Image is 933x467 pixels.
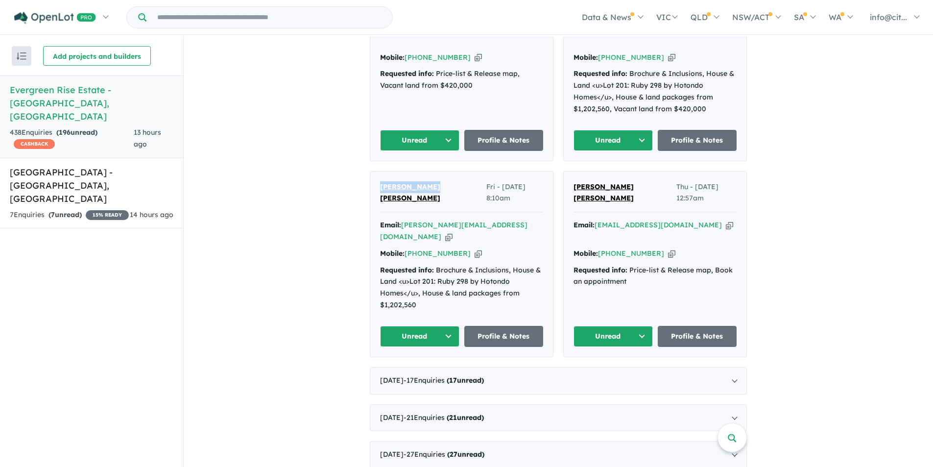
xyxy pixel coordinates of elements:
[574,68,737,115] div: Brochure & Inclusions, House & Land <u>Lot 201: Ruby 298 by Hotondo Homes</u>, House & land packa...
[51,210,55,219] span: 7
[43,46,151,66] button: Add projects and builders
[598,249,664,258] a: [PHONE_NUMBER]
[405,249,471,258] a: [PHONE_NUMBER]
[464,326,544,347] a: Profile & Notes
[676,181,737,205] span: Thu - [DATE] 12:57am
[380,182,440,203] span: [PERSON_NAME] [PERSON_NAME]
[404,450,484,459] span: - 27 Enquir ies
[380,265,543,311] div: Brochure & Inclusions, House & Land <u>Lot 201: Ruby 298 by Hotondo Homes</u>, House & land packa...
[464,130,544,151] a: Profile & Notes
[449,376,457,385] span: 17
[668,52,675,63] button: Copy
[10,127,134,150] div: 438 Enquir ies
[668,248,675,259] button: Copy
[134,128,161,148] span: 13 hours ago
[380,326,459,347] button: Unread
[380,181,486,205] a: [PERSON_NAME] [PERSON_NAME]
[130,210,173,219] span: 14 hours ago
[17,52,26,60] img: sort.svg
[574,249,598,258] strong: Mobile:
[449,413,457,422] span: 21
[475,248,482,259] button: Copy
[370,367,747,394] div: [DATE]
[380,68,543,92] div: Price-list & Release map, Vacant land from $420,000
[450,450,457,459] span: 27
[380,266,434,274] strong: Requested info:
[475,52,482,63] button: Copy
[405,53,471,62] a: [PHONE_NUMBER]
[870,12,907,22] span: info@cit...
[380,249,405,258] strong: Mobile:
[658,130,737,151] a: Profile & Notes
[447,376,484,385] strong: ( unread)
[86,210,129,220] span: 15 % READY
[574,326,653,347] button: Unread
[56,128,97,137] strong: ( unread)
[404,376,484,385] span: - 17 Enquir ies
[404,413,484,422] span: - 21 Enquir ies
[148,7,390,28] input: Try estate name, suburb, builder or developer
[574,69,627,78] strong: Requested info:
[658,326,737,347] a: Profile & Notes
[380,130,459,151] button: Unread
[10,166,173,205] h5: [GEOGRAPHIC_DATA] - [GEOGRAPHIC_DATA] , [GEOGRAPHIC_DATA]
[595,221,722,229] a: [EMAIL_ADDRESS][DOMAIN_NAME]
[10,83,173,123] h5: Evergreen Rise Estate - [GEOGRAPHIC_DATA] , [GEOGRAPHIC_DATA]
[574,221,595,229] strong: Email:
[380,69,434,78] strong: Requested info:
[380,53,405,62] strong: Mobile:
[59,128,71,137] span: 196
[14,12,96,24] img: Openlot PRO Logo White
[380,221,527,241] a: [PERSON_NAME][EMAIL_ADDRESS][DOMAIN_NAME]
[380,221,401,229] strong: Email:
[574,181,676,205] a: [PERSON_NAME] [PERSON_NAME]
[574,53,598,62] strong: Mobile:
[574,265,737,288] div: Price-list & Release map, Book an appointment
[370,404,747,432] div: [DATE]
[726,220,733,230] button: Copy
[486,181,543,205] span: Fri - [DATE] 8:10am
[574,182,634,203] span: [PERSON_NAME] [PERSON_NAME]
[14,139,55,149] span: CASHBACK
[574,130,653,151] button: Unread
[10,209,129,221] div: 7 Enquir ies
[447,450,484,459] strong: ( unread)
[445,232,453,242] button: Copy
[574,266,627,274] strong: Requested info:
[598,53,664,62] a: [PHONE_NUMBER]
[48,210,82,219] strong: ( unread)
[447,413,484,422] strong: ( unread)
